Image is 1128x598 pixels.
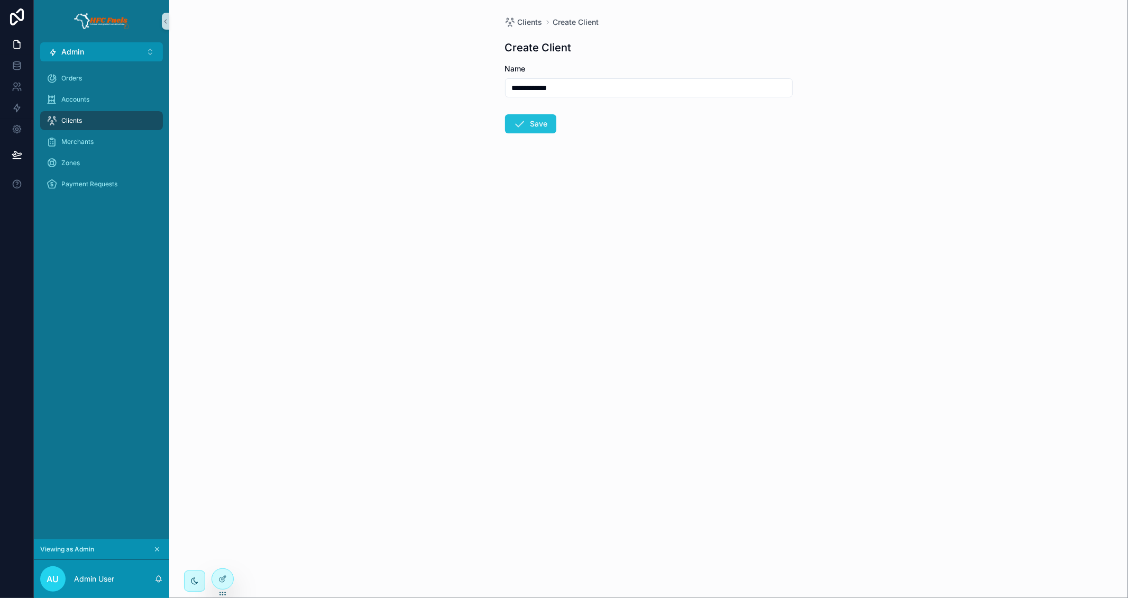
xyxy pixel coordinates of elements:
div: scrollable content [34,61,169,207]
a: Zones [40,153,163,173]
span: Merchants [61,138,94,146]
span: Clients [518,17,543,28]
span: Admin [61,47,84,57]
img: App logo [74,13,130,30]
span: AU [47,573,59,585]
a: Clients [40,111,163,130]
p: Admin User [74,574,114,584]
button: Select Button [40,42,163,61]
a: Payment Requests [40,175,163,194]
span: Zones [61,159,80,167]
a: Clients [505,17,543,28]
button: Save [505,114,556,133]
span: Name [505,64,526,73]
h1: Create Client [505,40,572,55]
a: Accounts [40,90,163,109]
span: Orders [61,74,82,83]
span: Clients [61,116,82,125]
a: Create Client [553,17,599,28]
span: Payment Requests [61,180,117,188]
span: Accounts [61,95,89,104]
a: Orders [40,69,163,88]
span: Viewing as Admin [40,545,94,554]
a: Merchants [40,132,163,151]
